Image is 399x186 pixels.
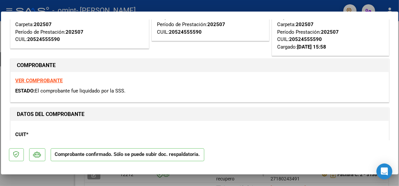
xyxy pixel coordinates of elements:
[297,44,326,50] strong: [DATE] 15:58
[17,62,56,68] strong: COMPROBANTE
[296,21,314,27] strong: 202507
[175,14,193,20] strong: 202507
[16,131,126,138] p: CUIT
[66,29,84,35] strong: 202507
[169,28,202,36] div: 20524555590
[27,36,60,43] div: 20524555590
[35,88,126,94] span: El comprobante fue liquidado por la SSS.
[321,29,339,35] strong: 202507
[307,14,311,20] strong: N
[51,148,204,161] p: Comprobante confirmado. Sólo se puede subir doc. respaldatoria.
[35,14,41,20] strong: 89
[16,88,35,94] span: ESTADO:
[376,164,392,179] div: Open Intercom Messenger
[289,36,322,43] div: 20524555590
[34,21,52,27] strong: 202507
[17,111,85,117] strong: DATOS DEL COMPROBANTE
[16,78,63,84] a: VER COMPROBANTE
[207,21,225,27] strong: 202507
